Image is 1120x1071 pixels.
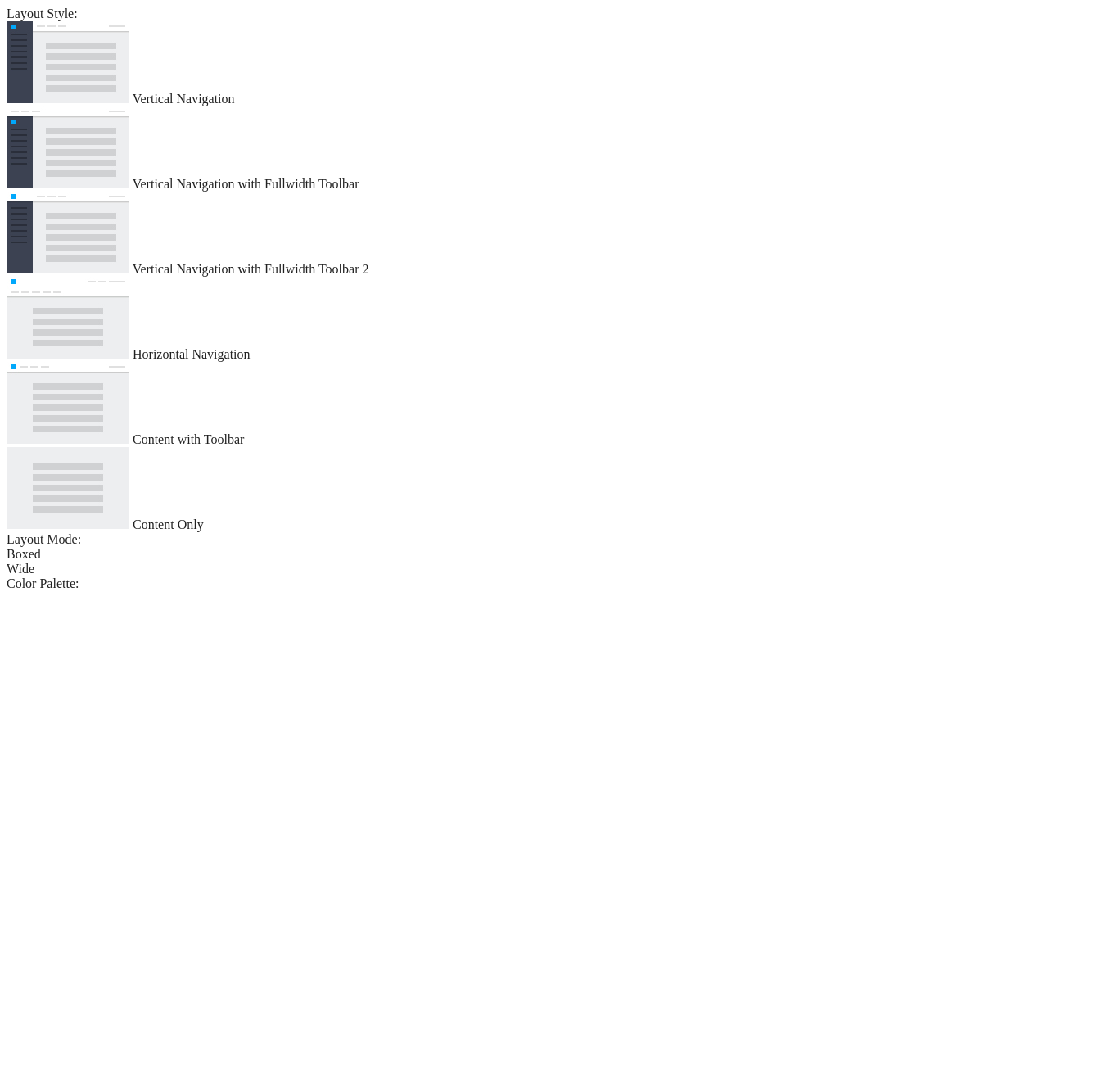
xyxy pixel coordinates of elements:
md-radio-button: Content with Toolbar [7,362,1113,447]
img: horizontal-nav.jpg [7,277,129,359]
span: Horizontal Navigation [133,347,251,361]
img: content-only.jpg [7,447,129,529]
md-radio-button: Content Only [7,447,1113,532]
md-radio-button: Vertical Navigation with Fullwidth Toolbar [7,106,1113,192]
img: vertical-nav.jpg [7,21,129,103]
md-radio-button: Wide [7,562,1113,576]
span: Content with Toolbar [133,432,244,446]
span: Vertical Navigation with Fullwidth Toolbar 2 [133,262,369,276]
md-radio-button: Horizontal Navigation [7,277,1113,362]
div: Layout Mode: [7,532,1113,547]
img: vertical-nav-with-full-toolbar.jpg [7,106,129,188]
md-radio-button: Vertical Navigation [7,21,1113,106]
div: Color Palette: [7,576,1113,591]
md-radio-button: Vertical Navigation with Fullwidth Toolbar 2 [7,192,1113,277]
span: Vertical Navigation [133,92,235,106]
span: Vertical Navigation with Fullwidth Toolbar [133,177,359,191]
span: Content Only [133,517,204,531]
div: Layout Style: [7,7,1113,21]
md-radio-button: Boxed [7,547,1113,562]
img: vertical-nav-with-full-toolbar-2.jpg [7,192,129,273]
img: content-with-toolbar.jpg [7,362,129,444]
